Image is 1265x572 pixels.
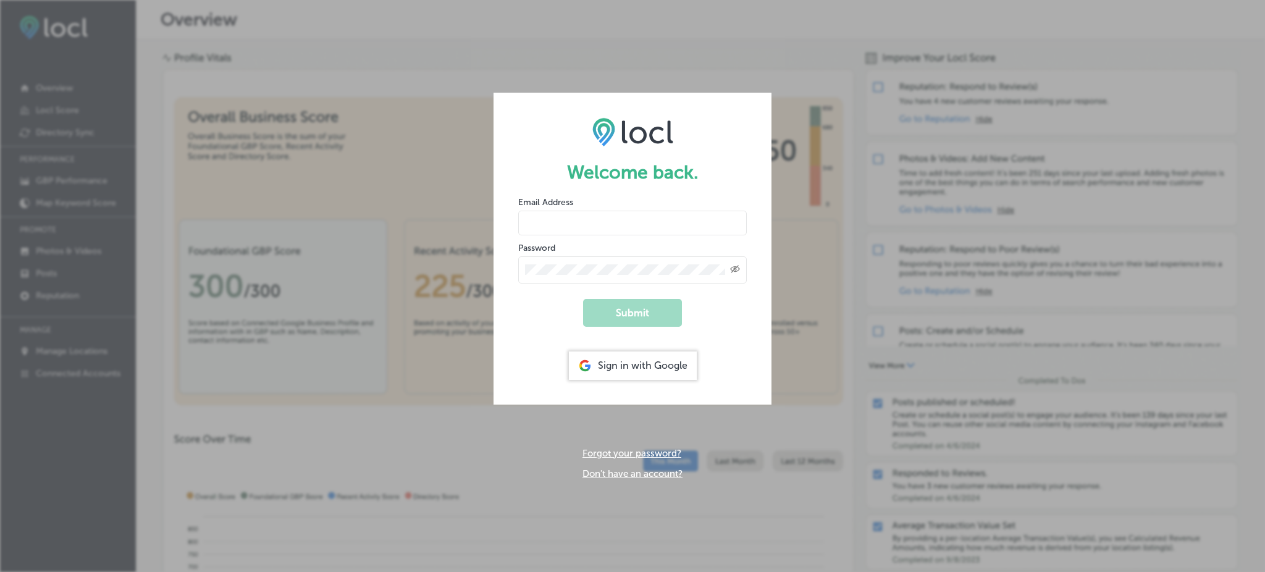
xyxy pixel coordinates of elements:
h1: Welcome back. [518,161,747,183]
div: Sign in with Google [569,351,697,380]
a: Don't have an account? [582,468,683,479]
button: Submit [583,299,682,327]
a: Forgot your password? [582,448,681,459]
label: Password [518,243,555,253]
img: LOCL logo [592,117,673,146]
label: Email Address [518,197,573,208]
span: Toggle password visibility [730,264,740,275]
